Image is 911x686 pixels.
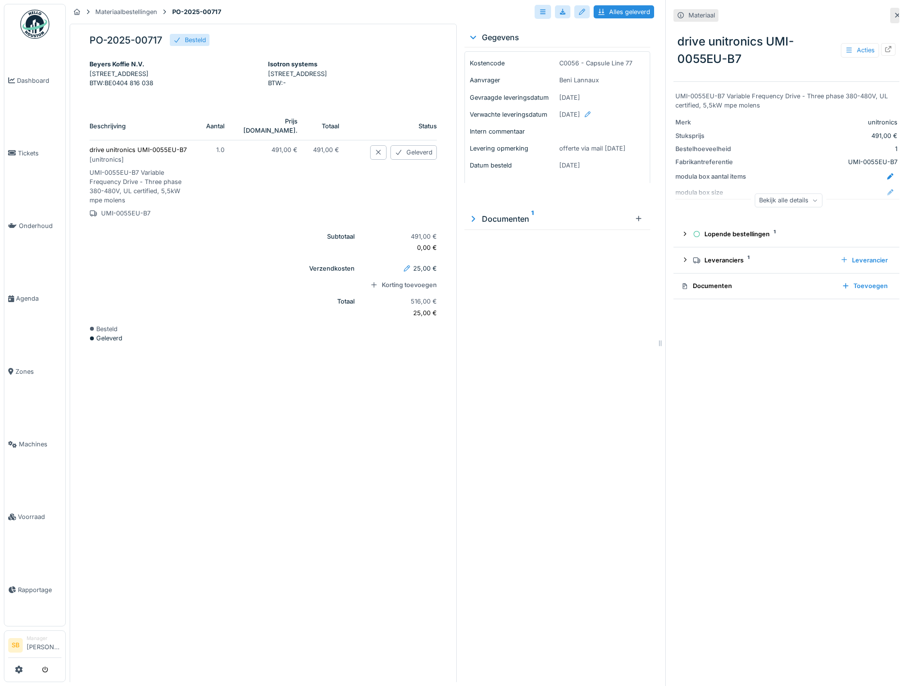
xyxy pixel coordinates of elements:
[90,209,191,218] p: UMI-0055EU-B7
[693,256,833,265] div: Leveranciers
[90,145,191,164] p: drive unitronics UMI-0055EU-B7
[90,34,162,46] h5: PO-2025-00717
[681,281,834,290] div: Documenten
[836,254,892,267] div: Leverancier
[90,156,124,163] span: [ unitronics ]
[90,78,258,88] p: BTW : BE0404 816 038
[752,118,897,127] div: unitronics
[305,112,347,140] th: Totaal
[470,144,555,153] p: Levering opmerking
[17,76,61,85] span: Dashboard
[755,193,822,207] div: Bekijk alle details
[18,585,61,595] span: Rapportage
[675,91,897,110] div: UMI-0055EU-B7 Variable Frequency Drive - Three phase 380-480V, UL certified, 5,5kW mpe molens
[370,232,437,241] p: 491,00 €
[4,408,65,480] a: Machines
[27,635,61,642] div: Manager
[4,553,65,626] a: Rapportage
[168,7,225,16] strong: PO-2025-00717
[531,213,534,225] sup: 1
[370,297,437,306] p: 516,00 €
[18,512,61,521] span: Voorraad
[470,59,555,68] p: Kostencode
[470,110,555,119] p: Verwachte leveringsdatum
[673,29,899,72] div: drive unitronics UMI-0055EU-B7
[470,161,555,170] p: Datum besteld
[688,11,715,20] div: Materiaal
[677,251,896,269] summary: Leveranciers1Leverancier
[594,5,654,18] div: Alles geleverd
[470,93,555,102] p: Gevraagde leveringsdatum
[16,294,61,303] span: Agenda
[19,440,61,449] span: Machines
[675,118,748,127] div: Merk
[468,213,631,225] div: Documenten
[268,60,437,69] div: Isotron systems
[95,7,157,16] div: Materiaalbestellingen
[370,243,437,252] p: 0,00 €
[470,76,555,85] p: Aanvrager
[4,335,65,408] a: Zones
[470,127,555,136] p: Intern commentaar
[390,145,437,159] div: Geleverd
[838,279,892,292] div: Toevoegen
[370,308,437,318] p: 25,00 €
[4,190,65,262] a: Onderhoud
[206,145,224,154] p: 1.0
[677,277,896,295] summary: DocumentenToevoegen
[559,144,645,153] p: offerte via mail [DATE]
[752,131,897,140] div: 491,00 €
[4,117,65,189] a: Tickets
[559,59,645,68] p: C0056 - Capsule Line 77
[8,638,23,653] li: SB
[90,168,191,205] p: UMI-0055EU-B7 Variable Frequency Drive - Three phase 380-480V, UL certified, 5,5kW mpe molens
[90,292,362,324] th: Totaal
[90,259,362,278] th: Verzendkosten
[90,112,198,140] th: Beschrijving
[559,93,645,102] p: [DATE]
[347,280,437,290] div: Korting toevoegen
[4,262,65,335] a: Agenda
[677,225,896,243] summary: Lopende bestellingen1
[90,227,362,259] th: Subtotaal
[362,112,437,140] th: Status
[559,161,645,170] p: [DATE]
[559,110,645,127] div: [DATE]
[90,60,258,69] div: Beyers Koffie N.V.
[27,635,61,656] li: [PERSON_NAME]
[675,131,748,140] div: Stuksprijs
[4,44,65,117] a: Dashboard
[90,324,437,334] div: Besteld
[268,69,437,78] p: [STREET_ADDRESS]
[18,149,61,158] span: Tickets
[19,221,61,230] span: Onderhoud
[693,229,888,239] div: Lopende bestellingen
[752,144,897,153] div: 1
[675,172,748,181] div: modula box aantal items
[90,69,258,78] p: [STREET_ADDRESS]
[198,112,232,140] th: Aantal
[313,145,339,154] p: 491,00 €
[90,334,437,343] div: Geleverd
[15,367,61,376] span: Zones
[362,259,437,278] td: 25,00 €
[232,112,305,140] th: Prijs [DOMAIN_NAME].
[268,78,437,88] p: BTW : -
[675,157,748,167] div: Fabrikantreferentie
[8,635,61,658] a: SB Manager[PERSON_NAME]
[559,76,645,85] p: Beni Lannaux
[240,145,298,154] p: 491,00 €
[468,31,646,43] div: Gegevens
[185,35,206,45] div: Besteld
[20,10,49,39] img: Badge_color-CXgf-gQk.svg
[4,481,65,553] a: Voorraad
[752,157,897,167] div: UMI-0055EU-B7
[841,43,879,57] div: Acties
[675,144,748,153] div: Bestelhoeveelheid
